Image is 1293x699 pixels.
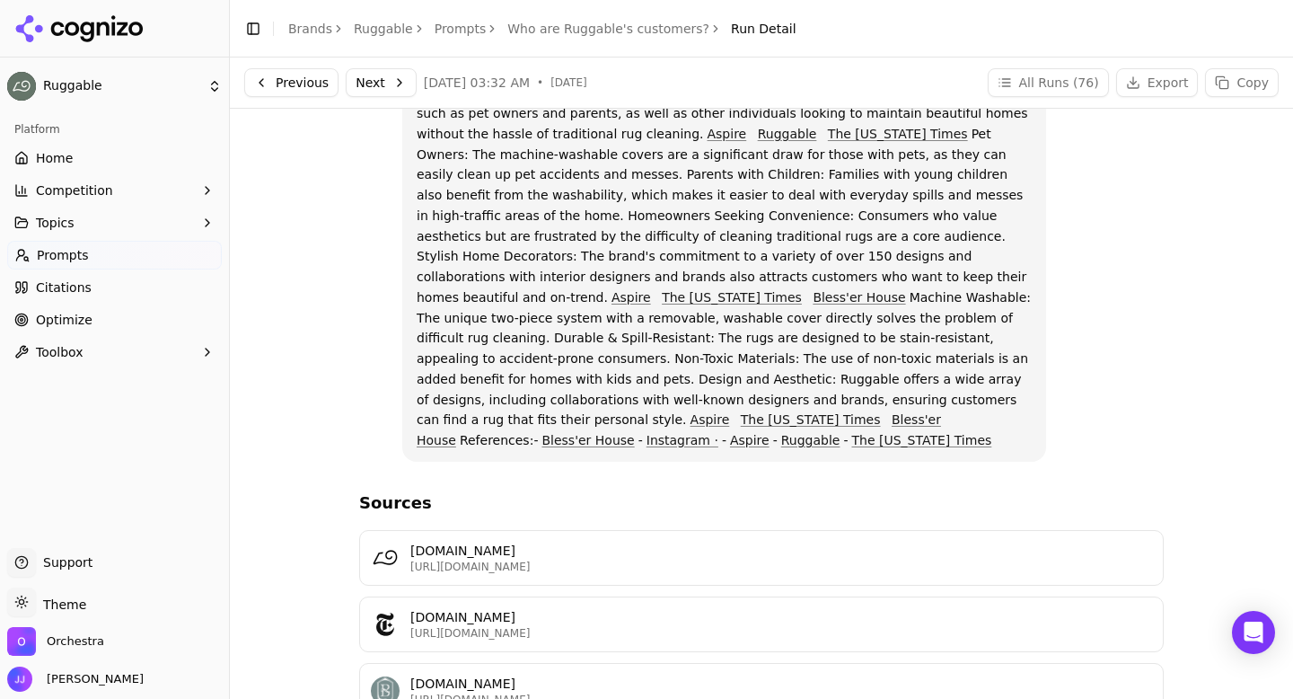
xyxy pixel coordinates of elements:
div: Platform [7,115,222,144]
img: ruggable.com favicon [371,544,400,572]
a: The [US_STATE] Times [741,412,881,427]
span: Prompts [37,246,89,264]
a: Bless'er House [541,433,634,447]
p: [URL][DOMAIN_NAME] [410,560,1152,574]
a: Bless'er House [417,412,941,447]
a: Aspire [611,290,651,305]
p: Ruggable's primary customers are individuals and households with pets and children, busy high-tra... [417,42,1032,451]
span: • [537,75,543,90]
a: The [US_STATE] Times [662,290,802,305]
span: Support [36,553,92,571]
span: Orchestra [47,633,104,650]
a: The [US_STATE] Times [828,127,968,141]
a: Home [7,144,222,173]
span: Optimize [36,311,92,329]
span: [PERSON_NAME] [40,671,144,687]
p: [DOMAIN_NAME] [410,608,1152,626]
button: Export [1116,68,1199,97]
span: Citations [36,279,92,296]
a: Ruggable [354,20,413,38]
span: Theme [36,597,86,612]
a: ruggable.com favicon[DOMAIN_NAME][URL][DOMAIN_NAME] [359,530,1164,586]
button: Open organization switcher [7,627,104,656]
span: Topics [36,214,75,232]
h3: Sources [359,491,1164,516]
a: Prompts [435,20,487,38]
span: Ruggable [43,78,200,94]
img: Orchestra [7,627,36,656]
button: Copy [1205,68,1279,97]
a: Aspire [708,127,747,141]
a: Instagram · [646,433,718,447]
a: Citations [7,273,222,302]
a: Who are Ruggable's customers? [507,20,709,38]
span: [DATE] [550,75,587,90]
button: Open user button [7,667,144,692]
button: Topics [7,208,222,237]
p: [URL][DOMAIN_NAME] [410,626,1152,641]
span: [DATE] 03:32 AM [424,74,530,92]
a: Prompts [7,241,222,270]
img: Jeff Jensen [7,667,32,692]
a: Ruggable [758,127,817,141]
img: Ruggable [7,72,36,101]
a: The [US_STATE] Times [852,433,992,447]
a: Aspire [730,433,770,447]
p: [DOMAIN_NAME] [410,542,1152,560]
a: Optimize [7,305,222,334]
span: Run Detail [731,20,796,38]
a: nytimes.com favicon[DOMAIN_NAME][URL][DOMAIN_NAME] [359,597,1164,652]
nav: breadcrumb [288,20,796,38]
span: Competition [36,181,113,199]
a: Bless'er House [813,290,905,305]
button: Next [346,68,417,97]
button: Previous [244,68,339,97]
img: nytimes.com favicon [371,610,400,639]
a: Brands [288,22,332,36]
div: Open Intercom Messenger [1232,611,1275,654]
span: Toolbox [36,343,84,361]
button: Competition [7,176,222,205]
button: Toolbox [7,338,222,367]
p: [DOMAIN_NAME] [410,675,1152,693]
a: Aspire [690,412,730,427]
button: All Runs (76) [988,68,1109,97]
span: Home [36,149,73,167]
a: Ruggable [781,433,840,447]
